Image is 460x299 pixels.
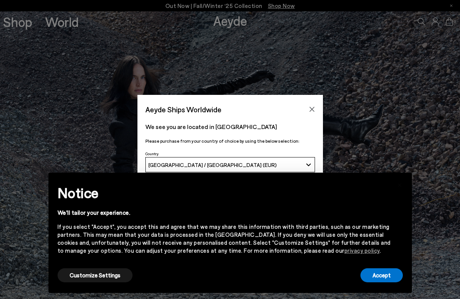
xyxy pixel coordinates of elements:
[148,162,277,168] span: [GEOGRAPHIC_DATA] / [GEOGRAPHIC_DATA] (EUR)
[306,104,318,115] button: Close
[58,183,391,203] h2: Notice
[58,268,133,282] button: Customize Settings
[145,122,315,131] p: We see you are located in [GEOGRAPHIC_DATA]
[145,103,221,116] span: Aeyde Ships Worldwide
[145,137,315,145] p: Please purchase from your country of choice by using the below selection:
[58,223,391,255] div: If you select "Accept", you accept this and agree that we may share this information with third p...
[345,247,380,254] a: privacy policy
[145,151,159,156] span: Country
[58,209,391,217] div: We'll tailor your experience.
[397,178,402,189] span: ×
[360,268,403,282] button: Accept
[391,175,409,193] button: Close this notice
